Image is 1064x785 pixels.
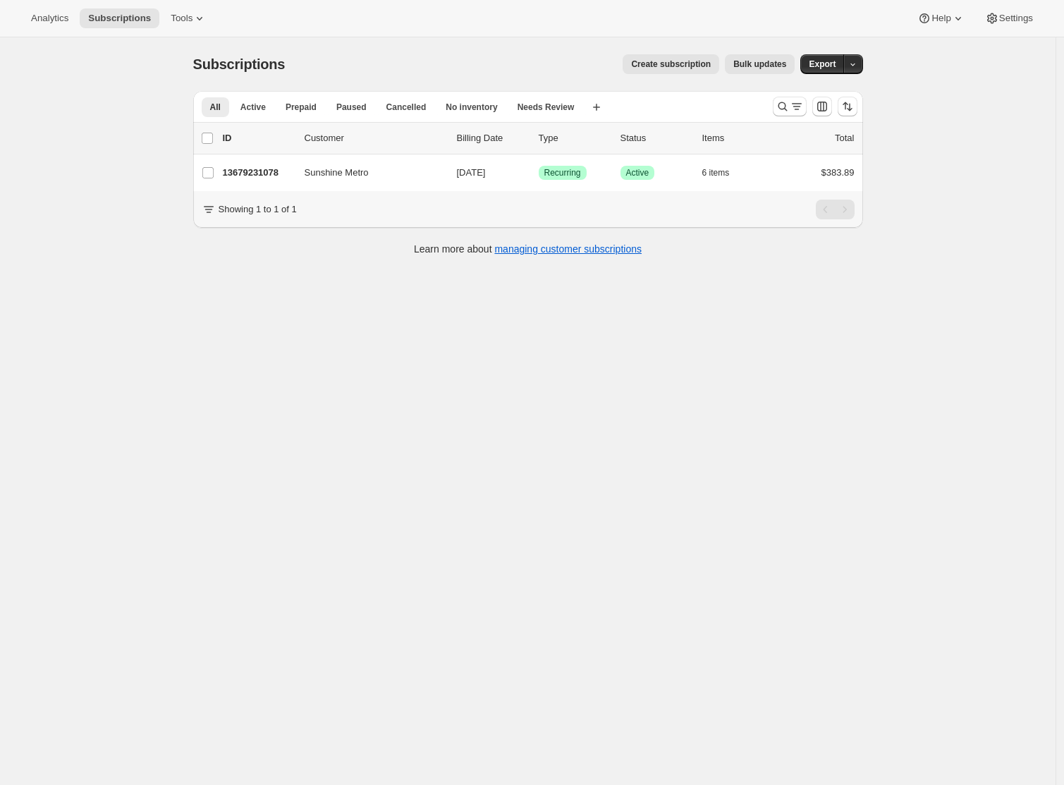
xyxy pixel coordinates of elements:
p: Billing Date [457,131,527,145]
button: Export [800,54,844,74]
span: Export [809,59,836,70]
p: Customer [305,131,446,145]
span: Prepaid [286,102,317,113]
button: Bulk updates [725,54,795,74]
button: Sort the results [838,97,857,116]
nav: Pagination [816,200,855,219]
span: Help [931,13,950,24]
span: $383.89 [821,167,855,178]
p: ID [223,131,293,145]
button: Create subscription [623,54,719,74]
span: Active [240,102,266,113]
span: Recurring [544,167,581,178]
div: 13679231078Sunshine Metro[DATE]SuccessRecurringSuccessActive6 items$383.89 [223,163,855,183]
span: Subscriptions [193,56,286,72]
button: Analytics [23,8,77,28]
span: Tools [171,13,192,24]
span: Subscriptions [88,13,151,24]
p: Status [620,131,691,145]
button: Sunshine Metro [296,162,437,184]
p: Total [835,131,854,145]
span: Bulk updates [733,59,786,70]
span: Settings [999,13,1033,24]
button: Help [909,8,973,28]
button: Tools [162,8,215,28]
span: Cancelled [386,102,427,113]
span: Paused [336,102,367,113]
span: Sunshine Metro [305,166,369,180]
span: Create subscription [631,59,711,70]
span: Analytics [31,13,68,24]
button: Customize table column order and visibility [812,97,832,116]
button: Search and filter results [773,97,807,116]
span: [DATE] [457,167,486,178]
button: Subscriptions [80,8,159,28]
p: 13679231078 [223,166,293,180]
span: All [210,102,221,113]
span: 6 items [702,167,730,178]
button: Settings [977,8,1041,28]
div: IDCustomerBilling DateTypeStatusItemsTotal [223,131,855,145]
span: Needs Review [518,102,575,113]
div: Type [539,131,609,145]
span: Active [626,167,649,178]
button: 6 items [702,163,745,183]
button: Create new view [585,97,608,117]
p: Showing 1 to 1 of 1 [219,202,297,217]
div: Items [702,131,773,145]
p: Learn more about [414,242,642,256]
a: managing customer subscriptions [494,243,642,255]
span: No inventory [446,102,497,113]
